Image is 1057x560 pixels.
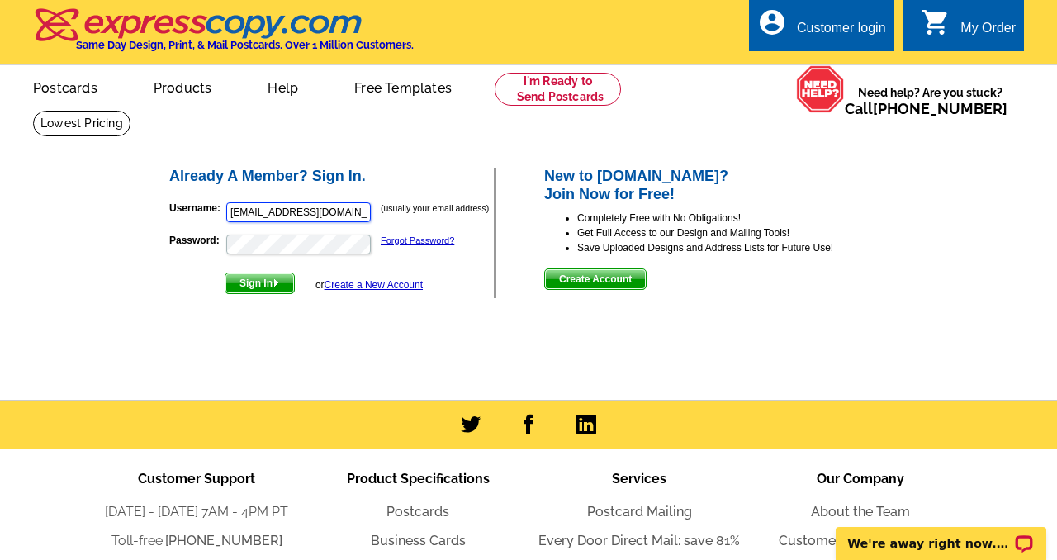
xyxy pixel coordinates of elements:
a: Products [127,67,239,106]
iframe: LiveChat chat widget [825,508,1057,560]
span: Customer Support [138,471,255,486]
div: or [315,278,423,292]
span: Services [612,471,666,486]
a: Every Door Direct Mail: save 81% [538,533,740,548]
a: shopping_cart My Order [921,18,1016,39]
a: Business Cards [371,533,466,548]
li: [DATE] - [DATE] 7AM - 4PM PT [86,502,307,522]
span: Sign In [225,273,294,293]
li: Toll-free: [86,531,307,551]
span: Create Account [545,269,646,289]
a: Postcards [386,504,449,520]
label: Password: [169,233,225,248]
a: About the Team [811,504,910,520]
h2: Already A Member? Sign In. [169,168,494,186]
span: Call [845,100,1007,117]
img: button-next-arrow-white.png [273,279,280,287]
span: Product Specifications [347,471,490,486]
a: Help [241,67,325,106]
span: Need help? Are you stuck? [845,84,1016,117]
i: shopping_cart [921,7,950,37]
div: My Order [960,21,1016,44]
h4: Same Day Design, Print, & Mail Postcards. Over 1 Million Customers. [76,39,414,51]
li: Save Uploaded Designs and Address Lists for Future Use! [577,240,890,255]
div: Customer login [797,21,886,44]
button: Sign In [225,273,295,294]
a: Same Day Design, Print, & Mail Postcards. Over 1 Million Customers. [33,20,414,51]
label: Username: [169,201,225,216]
a: Postcard Mailing [587,504,692,520]
small: (usually your email address) [381,203,489,213]
a: [PHONE_NUMBER] [873,100,1007,117]
a: Postcards [7,67,124,106]
i: account_circle [757,7,787,37]
a: Create a New Account [325,279,423,291]
span: Our Company [817,471,904,486]
a: Forgot Password? [381,235,454,245]
a: [PHONE_NUMBER] [165,533,282,548]
a: account_circle Customer login [757,18,886,39]
img: help [796,65,845,113]
h2: New to [DOMAIN_NAME]? Join Now for Free! [544,168,890,203]
li: Completely Free with No Obligations! [577,211,890,225]
button: Create Account [544,268,647,290]
a: Free Templates [328,67,478,106]
li: Get Full Access to our Design and Mailing Tools! [577,225,890,240]
a: Customer Success Stories [779,533,943,548]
